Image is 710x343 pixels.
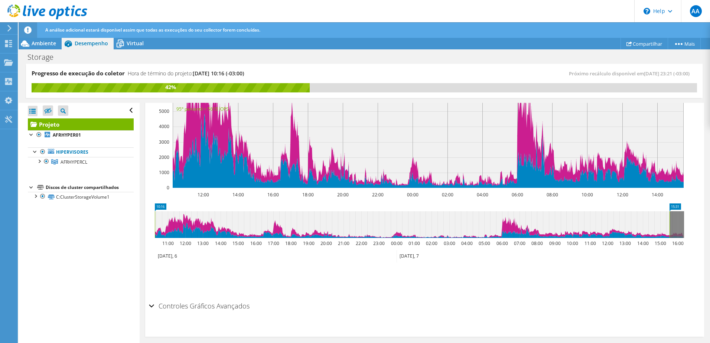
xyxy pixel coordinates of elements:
text: 16:00 [250,240,261,246]
text: 04:00 [461,240,472,246]
text: 08:00 [531,240,543,246]
text: 23:00 [373,240,384,246]
span: [DATE] 10:16 (-03:00) [193,70,244,77]
text: 12:00 [179,240,191,246]
text: 18:00 [302,192,313,198]
text: 13:00 [619,240,631,246]
text: 20:00 [337,192,348,198]
text: 3000 [159,139,169,145]
text: 12:00 [602,240,613,246]
text: 4000 [159,123,169,130]
text: 16:00 [267,192,279,198]
text: 13:00 [197,240,208,246]
a: Hipervisores [28,147,134,157]
span: [DATE] 23:21 (-03:00) [644,70,690,77]
text: 22:00 [372,192,383,198]
text: 22:00 [355,240,367,246]
text: 15:00 [654,240,666,246]
span: Próximo recálculo disponível em [569,70,693,77]
text: 21:00 [338,240,349,246]
text: 14:00 [215,240,226,246]
text: 1000 [159,169,169,176]
a: C:ClusterStorageVolume1 [28,192,134,202]
text: 2000 [159,154,169,160]
text: 09:00 [549,240,560,246]
text: 14:00 [637,240,648,246]
span: A análise adicional estará disponível assim que todas as execuções do seu collector forem concluí... [45,27,260,33]
text: 08:00 [546,192,558,198]
a: AFRHYPERCL [28,157,134,167]
text: 00:00 [391,240,402,246]
span: AA [690,5,702,17]
text: 14:00 [232,192,244,198]
span: Virtual [127,40,144,47]
text: 07:00 [514,240,525,246]
text: 02:00 [442,192,453,198]
svg: \n [644,8,650,14]
text: 00:00 [407,192,418,198]
text: 19:00 [303,240,314,246]
a: Compartilhar [621,38,668,49]
text: 5000 [159,108,169,114]
h2: Controles Gráficos Avançados [149,298,250,313]
text: 02:00 [426,240,437,246]
text: 0 [167,184,169,191]
h1: Storage [24,53,65,61]
text: 16:00 [672,240,683,246]
a: Mais [668,38,701,49]
text: 12:00 [197,192,209,198]
span: Ambiente [32,40,56,47]
text: 04:00 [476,192,488,198]
text: 11:00 [162,240,173,246]
a: Projeto [28,118,134,130]
text: 14:00 [651,192,663,198]
text: 17:00 [267,240,279,246]
a: AFRHYPER01 [28,130,134,140]
b: AFRHYPER01 [53,132,81,138]
text: 10:00 [581,192,593,198]
h4: Hora de término do projeto: [128,69,244,78]
text: 18:00 [285,240,296,246]
text: 03:00 [443,240,455,246]
div: Discos de cluster compartilhados [46,183,134,192]
span: AFRHYPERCL [61,159,87,165]
text: 95° percentil = 5615 IOPS [176,106,229,112]
text: 05:00 [478,240,490,246]
text: 06:00 [511,192,523,198]
span: Desempenho [75,40,108,47]
text: 11:00 [584,240,596,246]
text: 01:00 [408,240,420,246]
text: 10:00 [566,240,578,246]
text: 12:00 [616,192,628,198]
text: 06:00 [496,240,508,246]
div: 42% [32,83,310,91]
text: 20:00 [320,240,332,246]
text: 15:00 [232,240,244,246]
